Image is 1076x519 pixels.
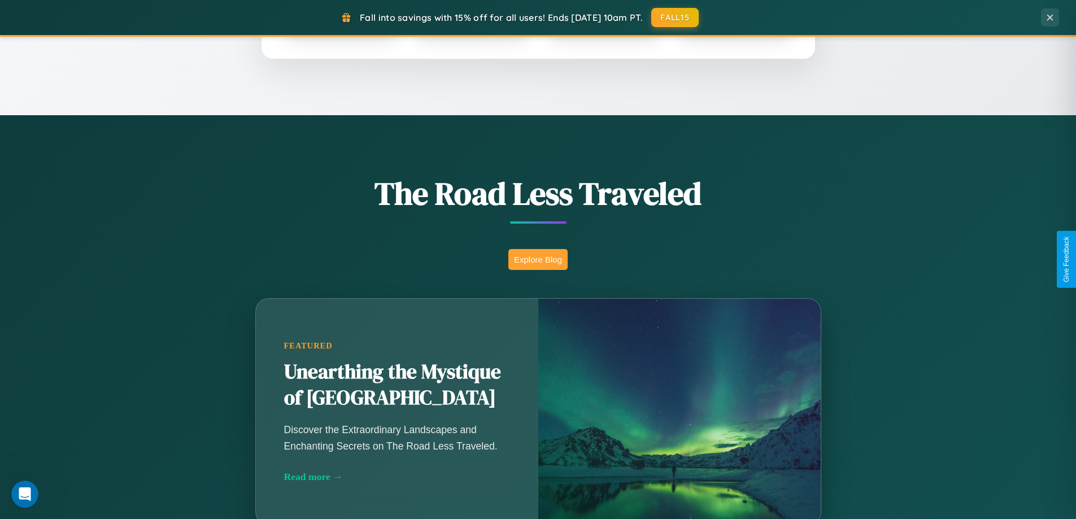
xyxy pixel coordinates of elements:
h1: The Road Less Traveled [199,172,877,215]
h2: Unearthing the Mystique of [GEOGRAPHIC_DATA] [284,359,510,411]
button: Explore Blog [508,249,568,270]
span: Fall into savings with 15% off for all users! Ends [DATE] 10am PT. [360,12,643,23]
button: FALL15 [651,8,699,27]
iframe: Intercom live chat [11,481,38,508]
div: Give Feedback [1062,237,1070,282]
div: Featured [284,341,510,351]
p: Discover the Extraordinary Landscapes and Enchanting Secrets on The Road Less Traveled. [284,422,510,453]
div: Read more → [284,471,510,483]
